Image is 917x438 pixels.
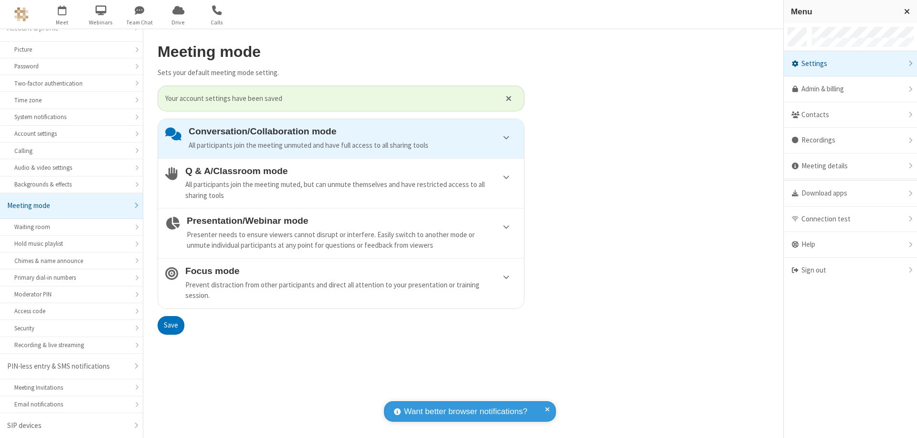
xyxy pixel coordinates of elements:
[14,62,128,71] div: Password
[14,45,128,54] div: Picture
[14,222,128,231] div: Waiting room
[784,128,917,153] div: Recordings
[784,51,917,77] div: Settings
[14,340,128,350] div: Recording & live streaming
[404,405,527,418] span: Want better browser notifications?
[189,140,517,151] div: All participants join the meeting unmuted and have full access to all sharing tools
[14,146,128,155] div: Calling
[160,18,196,27] span: Drive
[185,280,517,301] div: Prevent distraction from other participants and direct all attention to your presentation or trai...
[784,181,917,207] div: Download apps
[83,18,119,27] span: Webinars
[14,79,128,88] div: Two-factor authentication
[791,7,896,16] h3: Menu
[7,200,128,211] div: Meeting mode
[14,400,128,409] div: Email notifications
[14,129,128,138] div: Account settings
[44,18,80,27] span: Meet
[14,7,29,22] img: QA Selenium DO NOT DELETE OR CHANGE
[784,77,917,102] a: Admin & billing
[187,216,517,226] h4: Presentation/Webinar mode
[784,207,917,232] div: Connection test
[122,18,158,27] span: Team Chat
[165,93,494,104] span: Your account settings have been saved
[7,420,128,431] div: SIP devices
[784,258,917,283] div: Sign out
[14,163,128,172] div: Audio & video settings
[14,383,128,392] div: Meeting Invitations
[199,18,235,27] span: Calls
[14,324,128,333] div: Security
[185,266,517,276] h4: Focus mode
[784,153,917,179] div: Meeting details
[185,166,517,176] h4: Q & A/Classroom mode
[14,273,128,282] div: Primary dial-in numbers
[187,230,517,251] div: Presenter needs to ensure viewers cannot disrupt or interfere. Easily switch to another mode or u...
[501,91,517,106] button: Close alert
[14,112,128,121] div: System notifications
[7,361,128,372] div: PIN-less entry & SMS notifications
[784,232,917,258] div: Help
[14,307,128,316] div: Access code
[784,102,917,128] div: Contacts
[158,316,184,335] button: Save
[14,180,128,189] div: Backgrounds & effects
[189,126,517,136] h4: Conversation/Collaboration mode
[14,239,128,248] div: Hold music playlist
[158,67,524,78] p: Sets your default meeting mode setting.
[14,290,128,299] div: Moderator PIN
[158,44,524,60] h2: Meeting mode
[14,96,128,105] div: Time zone
[14,256,128,265] div: Chimes & name announce
[185,179,517,201] div: All participants join the meeting muted, but can unmute themselves and have restricted access to ...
